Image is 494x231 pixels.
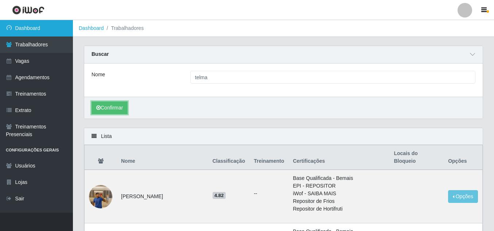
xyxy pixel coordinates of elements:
th: Classificação [208,145,250,170]
nav: breadcrumb [73,20,494,37]
div: Lista [84,128,483,145]
span: 4.82 [213,192,226,199]
li: Repositor de Frios [293,197,385,205]
li: Base Qualificada - Bemais [293,174,385,182]
li: iWof - SAIBA MAIS [293,190,385,197]
td: [PERSON_NAME] [117,170,208,223]
a: Dashboard [79,25,104,31]
ul: -- [254,190,284,197]
label: Nome [92,71,105,78]
li: Repositor de Hortifruti [293,205,385,213]
th: Locais do Bloqueio [389,145,444,170]
img: 1722956017371.jpeg [89,185,112,208]
li: Trabalhadores [104,24,144,32]
li: EPI - REPOSITOR [293,182,385,190]
th: Treinamento [249,145,288,170]
th: Opções [444,145,482,170]
th: Certificações [288,145,389,170]
img: CoreUI Logo [12,5,44,15]
button: Opções [448,190,478,203]
th: Nome [117,145,208,170]
input: Digite o Nome... [190,71,475,84]
button: Confirmar [92,101,128,114]
strong: Buscar [92,51,109,57]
